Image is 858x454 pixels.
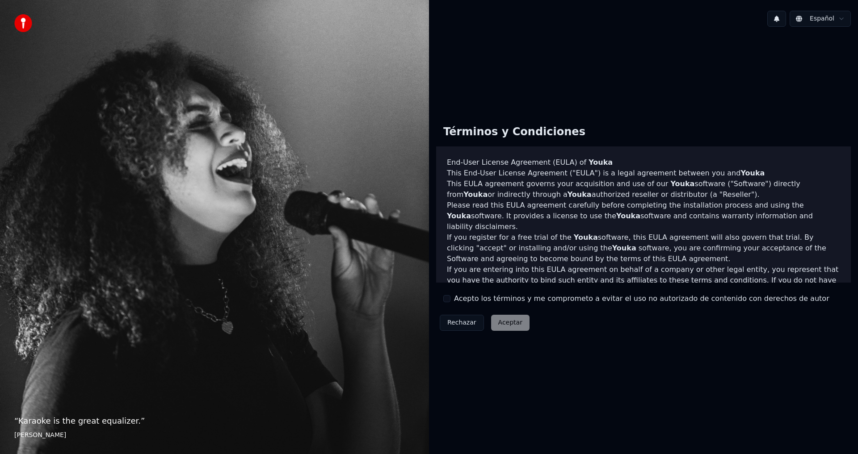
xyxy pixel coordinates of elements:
[589,158,613,167] span: Youka
[670,179,694,188] span: Youka
[568,190,592,199] span: Youka
[740,169,765,177] span: Youka
[14,14,32,32] img: youka
[447,157,840,168] h3: End-User License Agreement (EULA) of
[463,190,488,199] span: Youka
[447,200,840,232] p: Please read this EULA agreement carefully before completing the installation process and using th...
[454,293,829,304] label: Acepto los términos y me comprometo a evitar el uso no autorizado de contenido con derechos de autor
[447,179,840,200] p: This EULA agreement governs your acquisition and use of our software ("Software") directly from o...
[14,431,415,440] footer: [PERSON_NAME]
[447,232,840,264] p: If you register for a free trial of the software, this EULA agreement will also govern that trial...
[612,244,636,252] span: Youka
[440,315,484,331] button: Rechazar
[436,118,593,146] div: Términos y Condiciones
[616,212,640,220] span: Youka
[447,264,840,307] p: If you are entering into this EULA agreement on behalf of a company or other legal entity, you re...
[447,212,471,220] span: Youka
[447,168,840,179] p: This End-User License Agreement ("EULA") is a legal agreement between you and
[14,415,415,427] p: “ Karaoke is the great equalizer. ”
[574,233,598,242] span: Youka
